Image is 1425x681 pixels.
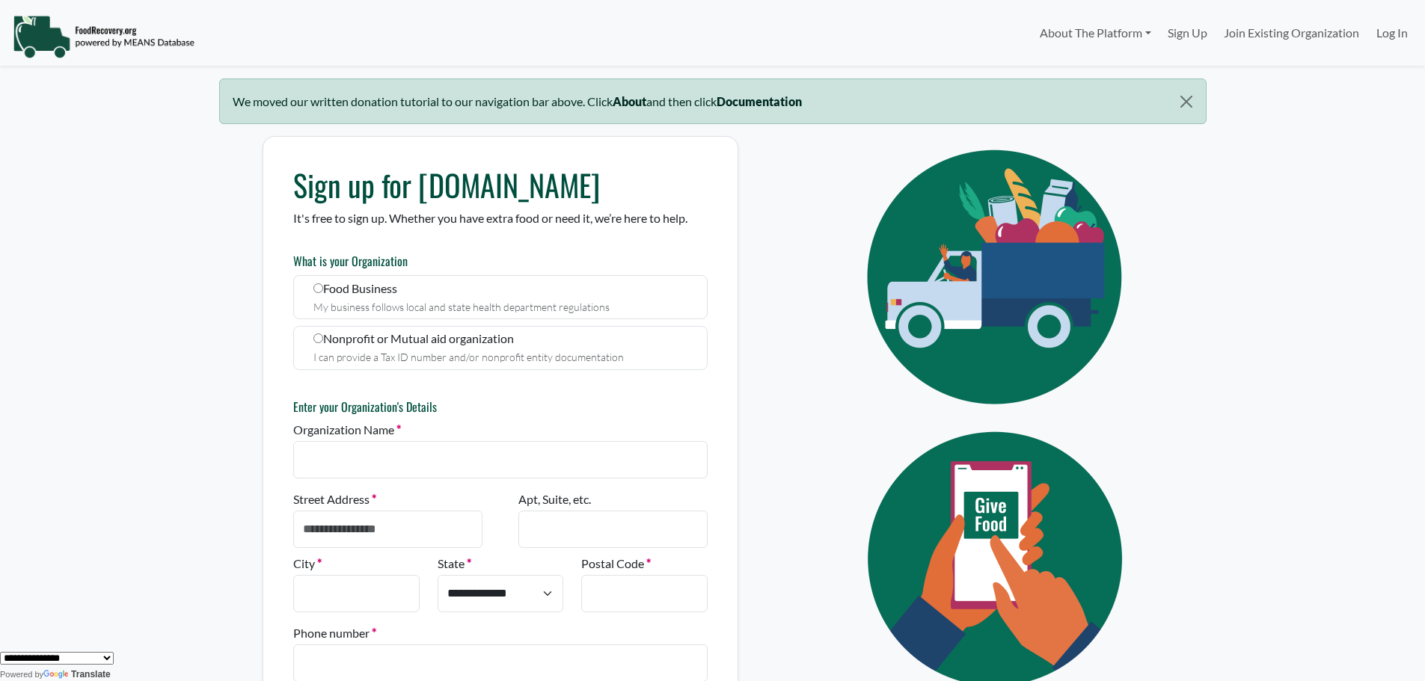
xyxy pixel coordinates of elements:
[1368,18,1416,48] a: Log In
[43,670,71,680] img: Google Translate
[13,14,194,59] img: NavigationLogo_FoodRecovery-91c16205cd0af1ed486a0f1a7774a6544ea792ac00100771e7dd3ec7c0e58e41.png
[518,490,591,508] label: Apt, Suite, etc.
[613,94,646,108] b: About
[1159,18,1216,48] a: Sign Up
[313,333,323,343] input: Nonprofit or Mutual aid organization I can provide a Tax ID number and/or nonprofit entity docume...
[438,555,471,573] label: State
[293,421,401,439] label: Organization Name
[219,78,1207,124] div: We moved our written donation tutorial to our navigation bar above. Click and then click
[1167,79,1205,124] button: Close
[293,400,708,414] h6: Enter your Organization's Details
[293,167,708,203] h1: Sign up for [DOMAIN_NAME]
[43,669,111,680] a: Translate
[293,275,708,319] label: Food Business
[313,301,610,313] small: My business follows local and state health department regulations
[833,136,1162,418] img: Eye Icon
[293,624,376,642] label: Phone number
[717,94,802,108] b: Documentation
[293,254,708,268] h6: What is your Organization
[581,555,651,573] label: Postal Code
[1216,18,1367,48] a: Join Existing Organization
[293,209,708,227] p: It's free to sign up. Whether you have extra food or need it, we’re here to help.
[313,351,624,363] small: I can provide a Tax ID number and/or nonprofit entity documentation
[1031,18,1159,48] a: About The Platform
[293,326,708,370] label: Nonprofit or Mutual aid organization
[293,555,322,573] label: City
[313,283,323,293] input: Food Business My business follows local and state health department regulations
[293,490,376,508] label: Street Address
